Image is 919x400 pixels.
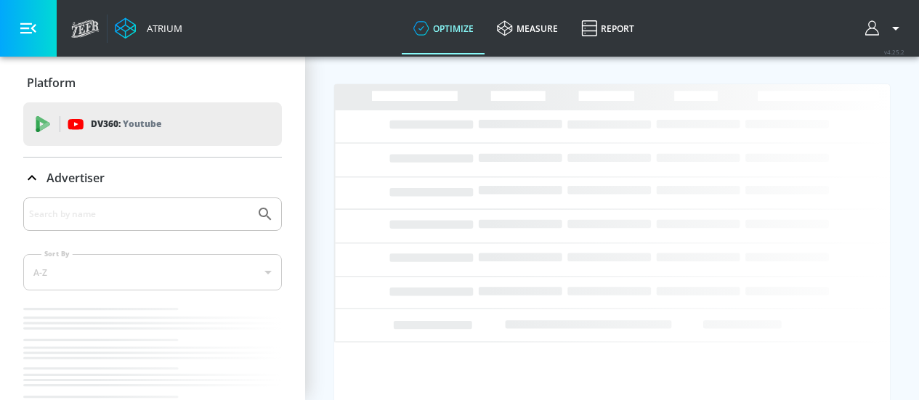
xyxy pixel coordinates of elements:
p: DV360: [91,116,161,132]
div: Atrium [141,22,182,35]
p: Youtube [123,116,161,131]
input: Search by name [29,205,249,224]
div: A-Z [23,254,282,290]
div: Platform [23,62,282,103]
a: Report [570,2,646,54]
a: Atrium [115,17,182,39]
label: Sort By [41,249,73,258]
div: DV360: Youtube [23,102,282,146]
a: measure [485,2,570,54]
p: Platform [27,75,76,91]
a: optimize [402,2,485,54]
div: Advertiser [23,158,282,198]
span: v 4.25.2 [884,48,904,56]
p: Advertiser [46,170,105,186]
